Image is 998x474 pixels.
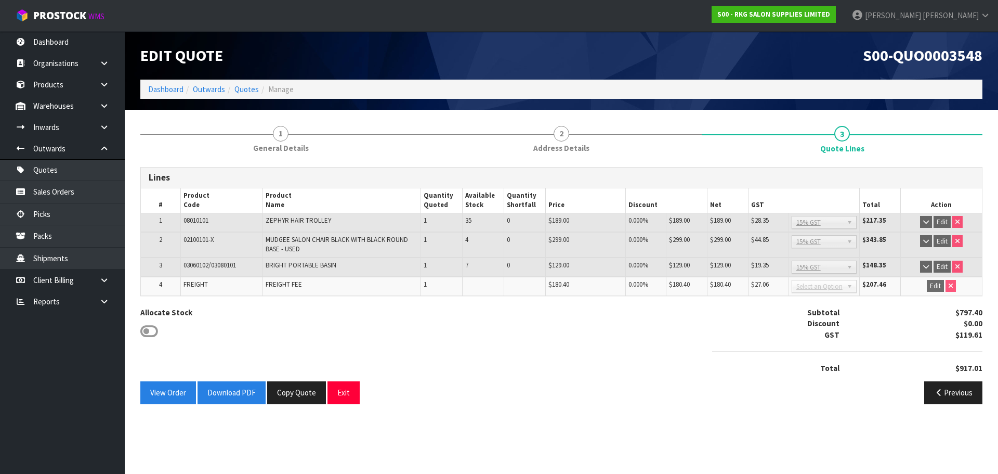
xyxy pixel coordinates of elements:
span: 0.000% [628,235,648,244]
button: Copy Quote [267,381,326,404]
span: Quote Lines [140,159,982,412]
span: 3 [159,261,162,270]
span: 4 [465,235,468,244]
span: 15% GST [796,236,843,248]
span: 0.000% [628,216,648,225]
span: [PERSON_NAME] [865,10,921,20]
button: Edit [934,261,951,273]
strong: $119.61 [955,330,982,340]
span: S00-QUO0003548 [863,45,982,65]
span: Address Details [533,143,589,153]
span: $129.00 [669,261,690,270]
strong: $797.40 [955,308,982,317]
span: 3 [834,126,850,142]
span: 0 [507,235,510,244]
span: $180.40 [669,280,690,289]
span: 1 [424,280,427,289]
span: FREIGHT FEE [266,280,302,289]
th: Product Code [180,188,262,213]
span: ProStock [33,9,86,22]
th: Total [859,188,900,213]
span: 2 [554,126,569,142]
span: 35 [465,216,471,225]
span: $129.00 [548,261,569,270]
span: Manage [268,84,294,94]
span: 08010101 [183,216,208,225]
strong: $343.85 [862,235,886,244]
strong: Discount [807,318,839,328]
a: Outwards [193,84,225,94]
strong: $0.00 [964,318,982,328]
small: WMS [88,11,104,21]
strong: $217.35 [862,216,886,225]
strong: GST [824,330,839,340]
span: MUDGEE SALON CHAIR BLACK WITH BLACK ROUND BASE - USED [266,235,408,253]
button: Download PDF [198,381,266,404]
span: $189.00 [669,216,690,225]
strong: $917.01 [955,363,982,373]
h3: Lines [149,173,974,183]
a: Quotes [234,84,259,94]
strong: S00 - RKG SALON SUPPLIES LIMITED [717,10,830,19]
button: Exit [327,381,360,404]
label: Allocate Stock [140,307,192,318]
button: Edit [934,235,951,248]
span: $44.85 [751,235,769,244]
span: 0.000% [628,261,648,270]
strong: $148.35 [862,261,886,270]
span: $189.00 [710,216,731,225]
span: 1 [159,216,162,225]
span: 0 [507,216,510,225]
th: Action [900,188,982,213]
span: $299.00 [669,235,690,244]
span: 03060102/03080101 [183,261,236,270]
span: General Details [253,143,309,153]
th: # [141,188,180,213]
span: BRIGHT PORTABLE BASIN [266,261,336,270]
span: ZEPHYR HAIR TROLLEY [266,216,331,225]
strong: $207.46 [862,280,886,289]
th: GST [748,188,859,213]
span: 15% GST [796,261,843,274]
span: 4 [159,280,162,289]
th: Product Name [262,188,421,213]
th: Quantity Quoted [421,188,463,213]
button: View Order [140,381,196,404]
span: 7 [465,261,468,270]
span: 0 [507,261,510,270]
th: Quantity Shortfall [504,188,546,213]
td: % [625,277,666,296]
a: Dashboard [148,84,183,94]
span: $299.00 [710,235,731,244]
span: $180.40 [548,280,569,289]
span: $27.06 [751,280,769,289]
strong: Subtotal [807,308,839,317]
span: 1 [273,126,288,142]
th: Price [546,188,626,213]
span: $129.00 [710,261,731,270]
span: 1 [424,261,427,270]
th: Discount [625,188,707,213]
button: Edit [927,280,944,292]
span: Select an Option [796,280,843,293]
th: Available Stock [463,188,504,213]
a: S00 - RKG SALON SUPPLIES LIMITED [712,6,836,23]
span: $189.00 [548,216,569,225]
button: Edit [934,216,951,228]
span: FREIGHT [183,280,208,289]
img: cube-alt.png [16,9,29,22]
button: Previous [924,381,982,404]
span: $299.00 [548,235,569,244]
span: $180.40 [710,280,731,289]
span: 2 [159,235,162,244]
span: 02100101-X [183,235,214,244]
span: 0.000 [628,280,642,289]
span: Edit Quote [140,45,223,65]
span: $19.35 [751,261,769,270]
span: 15% GST [796,216,843,229]
th: Net [707,188,748,213]
strong: Total [820,363,839,373]
span: [PERSON_NAME] [923,10,979,20]
span: $28.35 [751,216,769,225]
span: Quote Lines [820,143,864,154]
